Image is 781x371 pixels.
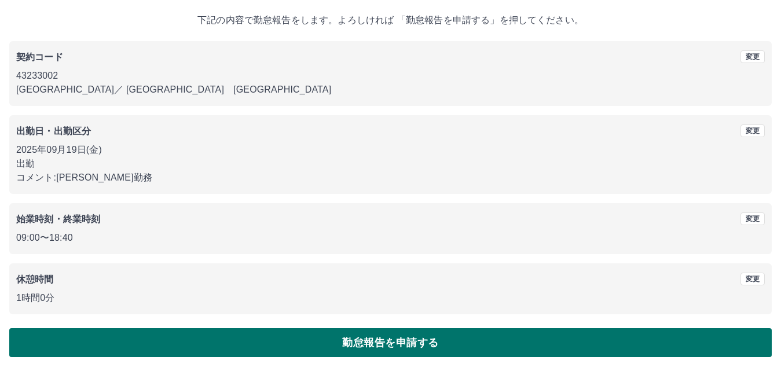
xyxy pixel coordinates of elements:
[16,171,765,185] p: コメント: [PERSON_NAME]勤務
[16,143,765,157] p: 2025年09月19日(金)
[740,50,765,63] button: 変更
[16,52,63,62] b: 契約コード
[16,274,54,284] b: 休憩時間
[16,69,765,83] p: 43233002
[740,273,765,285] button: 変更
[16,126,91,136] b: 出勤日・出勤区分
[16,157,765,171] p: 出勤
[16,214,100,224] b: 始業時刻・終業時刻
[16,291,765,305] p: 1時間0分
[740,212,765,225] button: 変更
[9,328,772,357] button: 勤怠報告を申請する
[740,124,765,137] button: 変更
[16,231,765,245] p: 09:00 〜 18:40
[16,83,765,97] p: [GEOGRAPHIC_DATA] ／ [GEOGRAPHIC_DATA] [GEOGRAPHIC_DATA]
[9,13,772,27] p: 下記の内容で勤怠報告をします。よろしければ 「勤怠報告を申請する」を押してください。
